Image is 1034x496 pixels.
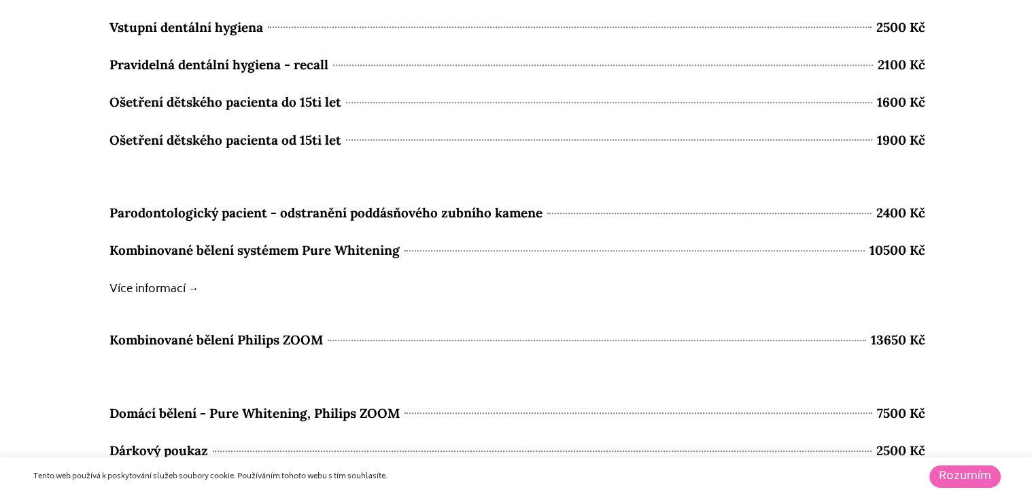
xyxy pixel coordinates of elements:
span: Kombinované bělení systémem Pure Whitening [109,238,400,262]
a: Domácí bělení - Pure Whitening, Philips ZOOM 7500 Kč [109,402,925,432]
span: Ošetření dětského pacienta do 15ti let [109,90,341,114]
a: Kombinované bělení systémem Pure Whitening 10500 Kč Více informací → [109,238,925,321]
span: Kombinované bělení Philips ZOOM [109,328,323,352]
a: Vstupní dentální hygiena 2500 Kč [109,16,925,46]
span: 2500 Kč [876,439,925,463]
span: Domácí bělení - Pure Whitening, Philips ZOOM [109,402,400,425]
a: Pravidelná dentální hygiena - recall 2100 Kč [109,53,925,84]
span: Ošetření dětského pacienta od 15ti let [109,128,341,152]
a: Kombinované bělení Philips ZOOM 13650 Kč [109,328,925,394]
span: 7500 Kč [877,402,925,425]
a: Ošetření dětského pacienta do 15ti let 1600 Kč [109,90,925,121]
span: 2100 Kč [878,53,925,77]
span: Dárkový poukaz [109,439,208,463]
span: Parodontologický pacient - odstranění poddásňového zubního kamene [109,201,542,225]
a: Parodontologický pacient - odstranění poddásňového zubního kamene 2400 Kč [109,201,925,232]
span: 2500 Kč [876,16,925,39]
span: 10500 Kč [869,238,925,262]
div: Tento web používá k poskytování služeb soubory cookie. Používáním tohoto webu s tím souhlasíte. [33,471,710,483]
a: Rozumím [929,465,1001,488]
span: 1900 Kč [877,128,925,152]
span: Vstupní dentální hygiena [109,16,263,39]
span: 2400 Kč [876,201,925,225]
b: Více informací → [109,280,199,299]
span: 1600 Kč [877,90,925,114]
span: 13650 Kč [871,328,925,352]
span: Pravidelná dentální hygiena - recall [109,53,328,77]
a: Ošetření dětského pacienta od 15ti let 1900 Kč [109,128,925,194]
